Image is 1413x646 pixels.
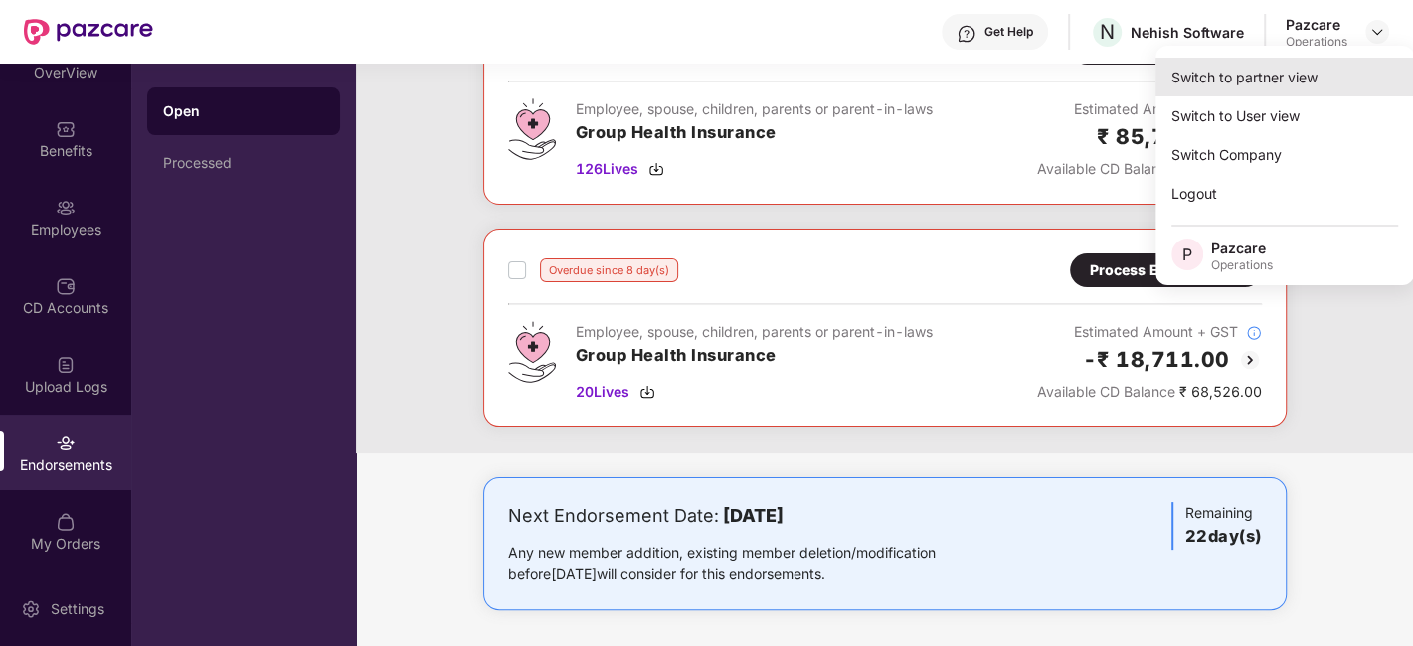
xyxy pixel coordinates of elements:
[56,276,76,296] img: svg+xml;base64,PHN2ZyBpZD0iQ0RfQWNjb3VudHMiIGRhdGEtbmFtZT0iQ0QgQWNjb3VudHMiIHhtbG5zPSJodHRwOi8vd3...
[163,101,324,121] div: Open
[1171,502,1262,550] div: Remaining
[508,98,556,160] img: svg+xml;base64,PHN2ZyB4bWxucz0iaHR0cDovL3d3dy53My5vcmcvMjAwMC9zdmciIHdpZHRoPSI0Ny43MTQiIGhlaWdodD...
[1083,343,1230,376] h2: -₹ 18,711.00
[1100,20,1115,44] span: N
[1286,34,1347,50] div: Operations
[723,505,784,526] b: [DATE]
[648,161,664,177] img: svg+xml;base64,PHN2ZyBpZD0iRG93bmxvYWQtMzJ4MzIiIHhtbG5zPSJodHRwOi8vd3d3LnczLm9yZy8yMDAwL3N2ZyIgd2...
[1246,325,1262,341] img: svg+xml;base64,PHN2ZyBpZD0iSW5mb18tXzMyeDMyIiBkYXRhLW5hbWU9IkluZm8gLSAzMngzMiIgeG1sbnM9Imh0dHA6Ly...
[1037,160,1175,177] span: Available CD Balance
[21,599,41,619] img: svg+xml;base64,PHN2ZyBpZD0iU2V0dGluZy0yMHgyMCIgeG1sbnM9Imh0dHA6Ly93d3cudzMub3JnLzIwMDAvc3ZnIiB3aW...
[163,155,324,171] div: Processed
[1238,348,1262,372] img: svg+xml;base64,PHN2ZyBpZD0iQmFjay0yMHgyMCIgeG1sbnM9Imh0dHA6Ly93d3cudzMub3JnLzIwMDAvc3ZnIiB3aWR0aD...
[1286,15,1347,34] div: Pazcare
[1090,259,1242,281] div: Process Endorsement
[576,98,933,120] div: Employee, spouse, children, parents or parent-in-laws
[508,542,998,585] div: Any new member addition, existing member deletion/modification before [DATE] will consider for th...
[56,119,76,139] img: svg+xml;base64,PHN2ZyBpZD0iQmVuZWZpdHMiIHhtbG5zPSJodHRwOi8vd3d3LnczLm9yZy8yMDAwL3N2ZyIgd2lkdGg9Ij...
[576,343,933,369] h3: Group Health Insurance
[639,384,655,400] img: svg+xml;base64,PHN2ZyBpZD0iRG93bmxvYWQtMzJ4MzIiIHhtbG5zPSJodHRwOi8vd3d3LnczLm9yZy8yMDAwL3N2ZyIgd2...
[1037,381,1262,403] div: ₹ 68,526.00
[1131,23,1244,42] div: Nehish Software
[540,258,678,282] div: Overdue since 8 day(s)
[508,321,556,383] img: svg+xml;base64,PHN2ZyB4bWxucz0iaHR0cDovL3d3dy53My5vcmcvMjAwMC9zdmciIHdpZHRoPSI0Ny43MTQiIGhlaWdodD...
[1037,383,1175,400] span: Available CD Balance
[45,599,110,619] div: Settings
[957,24,976,44] img: svg+xml;base64,PHN2ZyBpZD0iSGVscC0zMngzMiIgeG1sbnM9Imh0dHA6Ly93d3cudzMub3JnLzIwMDAvc3ZnIiB3aWR0aD...
[1037,158,1262,180] div: ₹ 68,526.00
[576,158,638,180] span: 126 Lives
[56,355,76,375] img: svg+xml;base64,PHN2ZyBpZD0iVXBsb2FkX0xvZ3MiIGRhdGEtbmFtZT0iVXBsb2FkIExvZ3MiIHhtbG5zPSJodHRwOi8vd3...
[576,120,933,146] h3: Group Health Insurance
[1185,524,1262,550] h3: 22 day(s)
[1182,242,1192,266] span: P
[56,433,76,453] img: svg+xml;base64,PHN2ZyBpZD0iRW5kb3JzZW1lbnRzIiB4bWxucz0iaHR0cDovL3d3dy53My5vcmcvMjAwMC9zdmciIHdpZH...
[576,321,933,343] div: Employee, spouse, children, parents or parent-in-laws
[576,381,629,403] span: 20 Lives
[56,512,76,532] img: svg+xml;base64,PHN2ZyBpZD0iTXlfT3JkZXJzIiBkYXRhLW5hbWU9Ik15IE9yZGVycyIgeG1sbnM9Imh0dHA6Ly93d3cudz...
[1037,321,1262,343] div: Estimated Amount + GST
[1211,239,1273,257] div: Pazcare
[984,24,1033,40] div: Get Help
[508,502,998,530] div: Next Endorsement Date:
[1369,24,1385,40] img: svg+xml;base64,PHN2ZyBpZD0iRHJvcGRvd24tMzJ4MzIiIHhtbG5zPSJodHRwOi8vd3d3LnczLm9yZy8yMDAwL3N2ZyIgd2...
[24,19,153,45] img: New Pazcare Logo
[56,198,76,218] img: svg+xml;base64,PHN2ZyBpZD0iRW1wbG95ZWVzIiB4bWxucz0iaHR0cDovL3d3dy53My5vcmcvMjAwMC9zdmciIHdpZHRoPS...
[1211,257,1273,273] div: Operations
[1037,98,1262,120] div: Estimated Amount + GST
[1097,120,1230,153] h2: ₹ 85,767.00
